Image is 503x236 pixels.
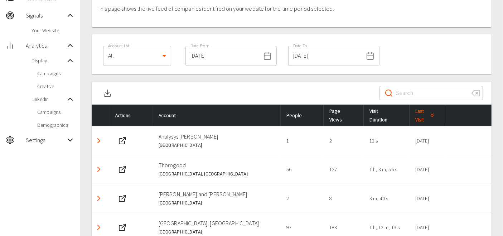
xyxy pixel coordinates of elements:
[286,137,318,144] p: 1
[115,134,130,148] button: Web Site
[159,143,202,148] span: [GEOGRAPHIC_DATA]
[288,46,363,66] input: dd/mm/yyyy
[293,43,307,49] label: Date To
[415,107,440,124] div: Last Visit
[286,195,318,202] p: 2
[329,166,358,173] p: 127
[159,161,275,169] p: Thorogood
[26,11,66,20] span: Signals
[286,111,318,120] div: People
[100,86,115,100] button: Download
[26,41,66,50] span: Analytics
[369,137,404,144] p: 11 s
[286,224,318,231] p: 97
[115,162,130,177] button: Web Site
[115,111,142,120] span: Actions
[37,109,74,116] span: Campaigns
[159,219,275,227] p: [GEOGRAPHIC_DATA], [GEOGRAPHIC_DATA]
[159,172,248,177] span: [GEOGRAPHIC_DATA], [GEOGRAPHIC_DATA]
[415,224,440,231] p: [DATE]
[384,89,393,97] svg: Search
[415,137,440,144] p: [DATE]
[190,43,209,49] label: Date From
[37,70,74,77] span: Campaigns
[185,46,260,66] input: dd/mm/yyyy
[37,121,74,129] span: Demographics
[26,136,66,144] span: Settings
[329,195,358,202] p: 8
[92,162,106,177] button: Detail panel visibility toggle
[369,107,404,124] div: Visit Duration
[286,111,313,120] span: People
[159,230,202,235] span: [GEOGRAPHIC_DATA]
[92,220,106,235] button: Detail panel visibility toggle
[115,111,147,120] div: Actions
[415,166,440,173] p: [DATE]
[396,83,466,103] input: Search
[108,43,130,49] label: Account List
[329,224,358,231] p: 183
[159,132,275,141] p: Analysys [PERSON_NAME]
[415,195,440,202] p: [DATE]
[92,191,106,206] button: Detail panel visibility toggle
[159,111,187,120] span: Account
[92,134,106,148] button: Detail panel visibility toggle
[369,224,404,231] p: 1 h, 12 m, 13 s
[115,191,130,206] button: Web Site
[369,166,404,173] p: 1 h, 3 m, 56 s
[159,111,275,120] div: Account
[329,107,358,124] div: Page Views
[32,96,66,103] span: LinkedIn
[115,220,130,235] button: Web Site
[369,195,404,202] p: 3 m, 40 s
[32,57,66,64] span: Display
[97,4,334,13] p: This page shows the live feed of companies identified on your website for the time period selected.
[329,107,354,124] span: Page Views
[32,27,74,34] span: Your Website
[159,190,275,198] p: [PERSON_NAME] and [PERSON_NAME]
[37,83,74,90] span: Creative
[369,107,400,124] span: Visit Duration
[159,201,202,206] span: [GEOGRAPHIC_DATA]
[329,137,358,144] p: 2
[286,166,318,173] p: 56
[415,107,437,124] span: Last Visit
[103,46,171,66] div: All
